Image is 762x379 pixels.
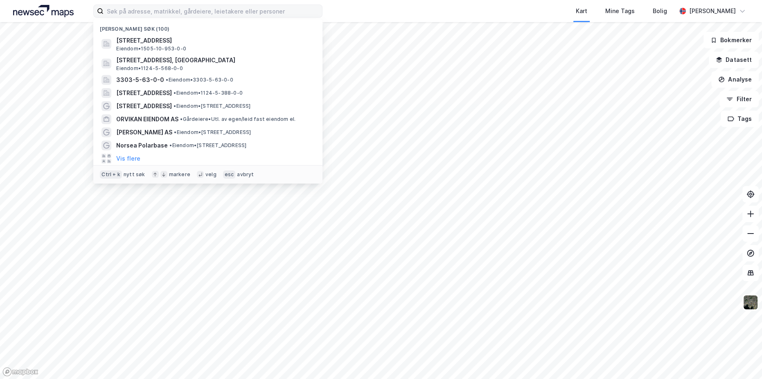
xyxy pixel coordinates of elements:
button: Vis flere [116,154,140,163]
div: Kart [576,6,587,16]
div: [PERSON_NAME] [689,6,736,16]
div: esc [223,170,236,179]
span: 3303-5-63-0-0 [116,75,164,85]
img: logo.a4113a55bc3d86da70a041830d287a7e.svg [13,5,74,17]
span: • [169,142,172,148]
span: Eiendom • [STREET_ADDRESS] [174,103,250,109]
span: ORVIKAN EIENDOM AS [116,114,178,124]
span: [STREET_ADDRESS] [116,101,172,111]
iframe: Chat Widget [721,340,762,379]
span: • [174,103,176,109]
div: Bolig [653,6,667,16]
span: [PERSON_NAME] AS [116,127,172,137]
button: Tags [721,111,759,127]
span: • [174,129,176,135]
span: • [180,116,183,122]
span: Gårdeiere • Utl. av egen/leid fast eiendom el. [180,116,295,123]
div: [PERSON_NAME] søk (100) [93,19,322,34]
div: velg [205,171,216,178]
div: Ctrl + k [100,170,122,179]
span: Eiendom • 1505-10-953-0-0 [116,45,186,52]
div: Mine Tags [605,6,635,16]
div: avbryt [237,171,254,178]
span: Eiendom • 1124-5-388-0-0 [174,90,243,96]
a: Mapbox homepage [2,367,38,377]
span: [STREET_ADDRESS] [116,88,172,98]
span: Eiendom • [STREET_ADDRESS] [174,129,251,136]
span: • [166,77,168,83]
span: Norsea Polarbase [116,141,168,150]
input: Søk på adresse, matrikkel, gårdeiere, leietakere eller personer [104,5,322,17]
img: 9k= [743,295,758,310]
button: Bokmerker [703,32,759,48]
span: Eiendom • 3303-5-63-0-0 [166,77,233,83]
span: [STREET_ADDRESS], [GEOGRAPHIC_DATA] [116,55,313,65]
span: • [174,90,176,96]
div: markere [169,171,190,178]
div: nytt søk [124,171,145,178]
button: Analyse [711,71,759,88]
span: [STREET_ADDRESS] [116,36,313,45]
span: Eiendom • 1124-5-568-0-0 [116,65,183,72]
button: Datasett [709,52,759,68]
span: Eiendom • [STREET_ADDRESS] [169,142,246,149]
button: Filter [719,91,759,107]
